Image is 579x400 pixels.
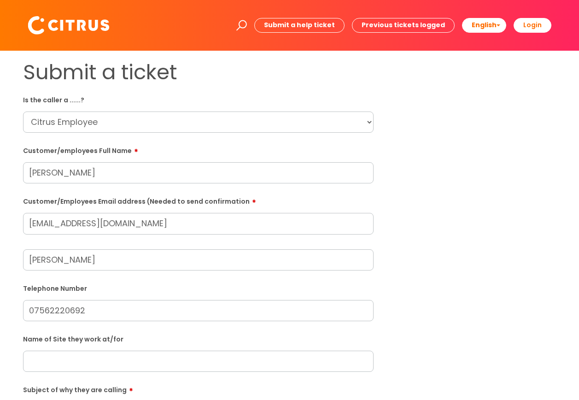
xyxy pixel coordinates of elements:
b: Login [523,20,542,29]
label: Customer/Employees Email address (Needed to send confirmation [23,194,374,206]
label: Name of Site they work at/for [23,334,374,343]
a: Previous tickets logged [352,18,455,32]
a: Submit a help ticket [254,18,345,32]
label: Subject of why they are calling [23,383,374,394]
label: Telephone Number [23,283,374,293]
span: English [472,20,497,29]
a: Login [514,18,551,32]
label: Customer/employees Full Name [23,144,374,155]
label: Is the caller a ......? [23,94,374,104]
input: Your Name [23,249,374,271]
input: Email [23,213,374,234]
h1: Submit a ticket [23,60,374,85]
